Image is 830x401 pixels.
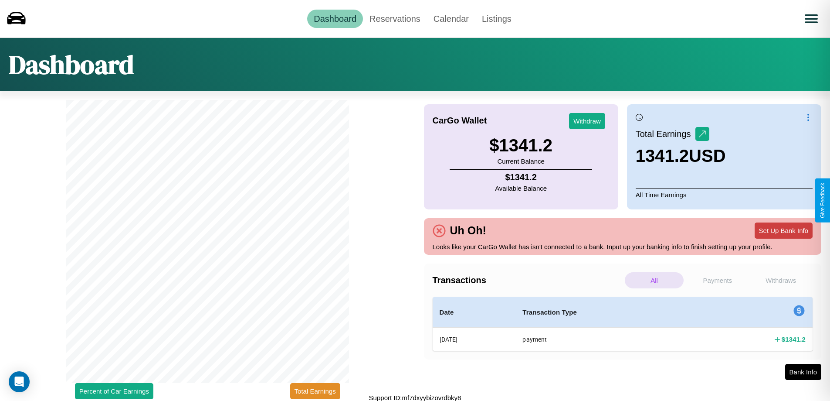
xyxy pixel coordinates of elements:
a: Listings [475,10,518,28]
div: Open Intercom Messenger [9,371,30,392]
p: Available Balance [495,182,547,194]
h4: $ 1341.2 [495,172,547,182]
p: Total Earnings [636,126,695,142]
h4: Date [440,307,509,318]
a: Dashboard [307,10,363,28]
h4: Uh Oh! [446,224,491,237]
button: Bank Info [785,364,821,380]
p: Payments [688,272,747,288]
h3: $ 1341.2 [489,136,552,155]
h4: CarGo Wallet [433,116,487,126]
button: Total Earnings [290,383,340,399]
button: Percent of Car Earnings [75,383,153,399]
button: Withdraw [569,113,605,129]
p: All Time Earnings [636,189,813,201]
h4: Transaction Type [522,307,685,318]
button: Open menu [799,7,823,31]
p: Withdraws [752,272,810,288]
th: payment [515,328,692,351]
h4: $ 1341.2 [782,335,806,344]
th: [DATE] [433,328,516,351]
a: Reservations [363,10,427,28]
p: Looks like your CarGo Wallet has isn't connected to a bank. Input up your banking info to finish ... [433,241,813,253]
table: simple table [433,297,813,351]
div: Give Feedback [820,183,826,218]
button: Set Up Bank Info [755,223,813,239]
h4: Transactions [433,275,623,285]
p: All [625,272,684,288]
h3: 1341.2 USD [636,146,726,166]
p: Current Balance [489,155,552,167]
a: Calendar [427,10,475,28]
h1: Dashboard [9,47,134,82]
